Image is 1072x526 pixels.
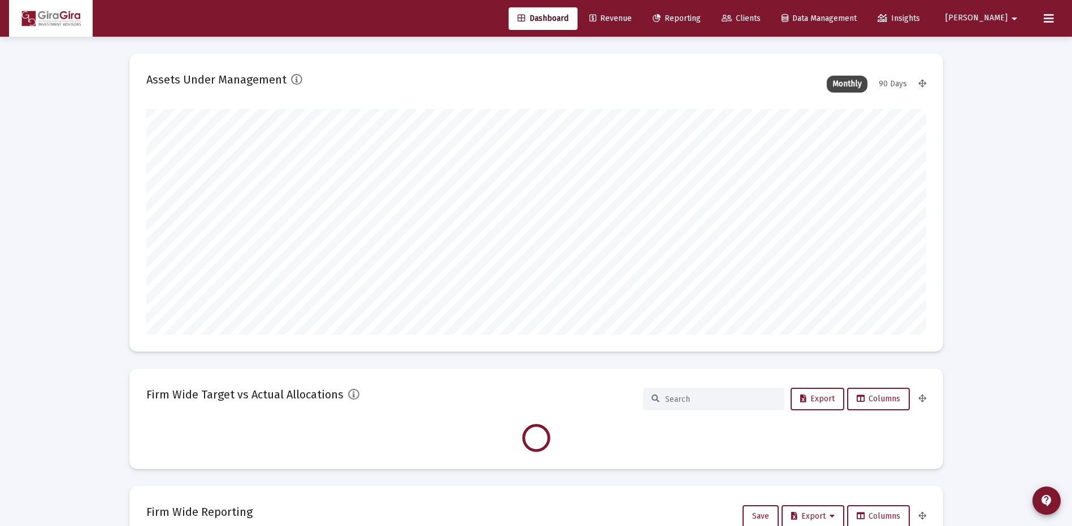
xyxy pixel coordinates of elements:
[18,7,84,30] img: Dashboard
[146,71,287,89] h2: Assets Under Management
[945,14,1008,23] span: [PERSON_NAME]
[878,14,920,23] span: Insights
[146,503,253,521] h2: Firm Wide Reporting
[873,76,913,93] div: 90 Days
[827,76,867,93] div: Monthly
[857,394,900,404] span: Columns
[1040,494,1053,507] mat-icon: contact_support
[791,511,835,521] span: Export
[752,511,769,521] span: Save
[518,14,568,23] span: Dashboard
[1008,7,1021,30] mat-icon: arrow_drop_down
[653,14,701,23] span: Reporting
[782,14,857,23] span: Data Management
[589,14,632,23] span: Revenue
[665,394,776,404] input: Search
[857,511,900,521] span: Columns
[772,7,866,30] a: Data Management
[146,385,344,404] h2: Firm Wide Target vs Actual Allocations
[847,388,910,410] button: Columns
[791,388,844,410] button: Export
[509,7,578,30] a: Dashboard
[580,7,641,30] a: Revenue
[722,14,761,23] span: Clients
[869,7,929,30] a: Insights
[932,7,1035,29] button: [PERSON_NAME]
[644,7,710,30] a: Reporting
[800,394,835,404] span: Export
[713,7,770,30] a: Clients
